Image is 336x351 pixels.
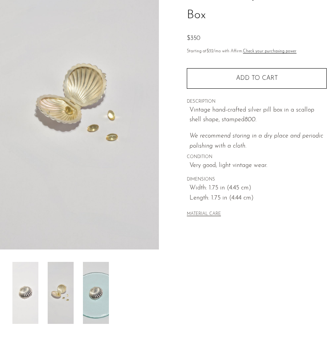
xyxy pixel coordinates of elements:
span: Length: 1.75 in (4.44 cm) [190,193,327,203]
span: $32 [207,49,214,53]
span: Width: 1.75 in (4.45 cm) [190,183,327,193]
a: Check your purchasing power - Learn more about Affirm Financing (opens in modal) [243,49,296,53]
span: Add to cart [236,75,278,81]
img: Silver Scallop Shell Pill Box [12,262,38,324]
span: DESCRIPTION [187,98,327,105]
button: MATERIAL CARE [187,212,221,217]
span: DIMENSIONS [187,176,327,183]
p: Starting at /mo with Affirm. [187,48,327,55]
p: Vintage hand-crafted silver pill box in a scallop shell shape, stamped . [190,105,327,125]
span: Very good; light vintage wear. [190,161,327,171]
em: 800 [245,117,255,123]
span: CONDITION [187,154,327,161]
span: $350 [187,35,200,41]
img: Silver Scallop Shell Pill Box [48,262,74,324]
button: Add to cart [187,68,327,88]
img: Silver Scallop Shell Pill Box [83,262,109,324]
i: We recommend storing in a dry place and periodic polishing with a cloth. [190,133,323,149]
